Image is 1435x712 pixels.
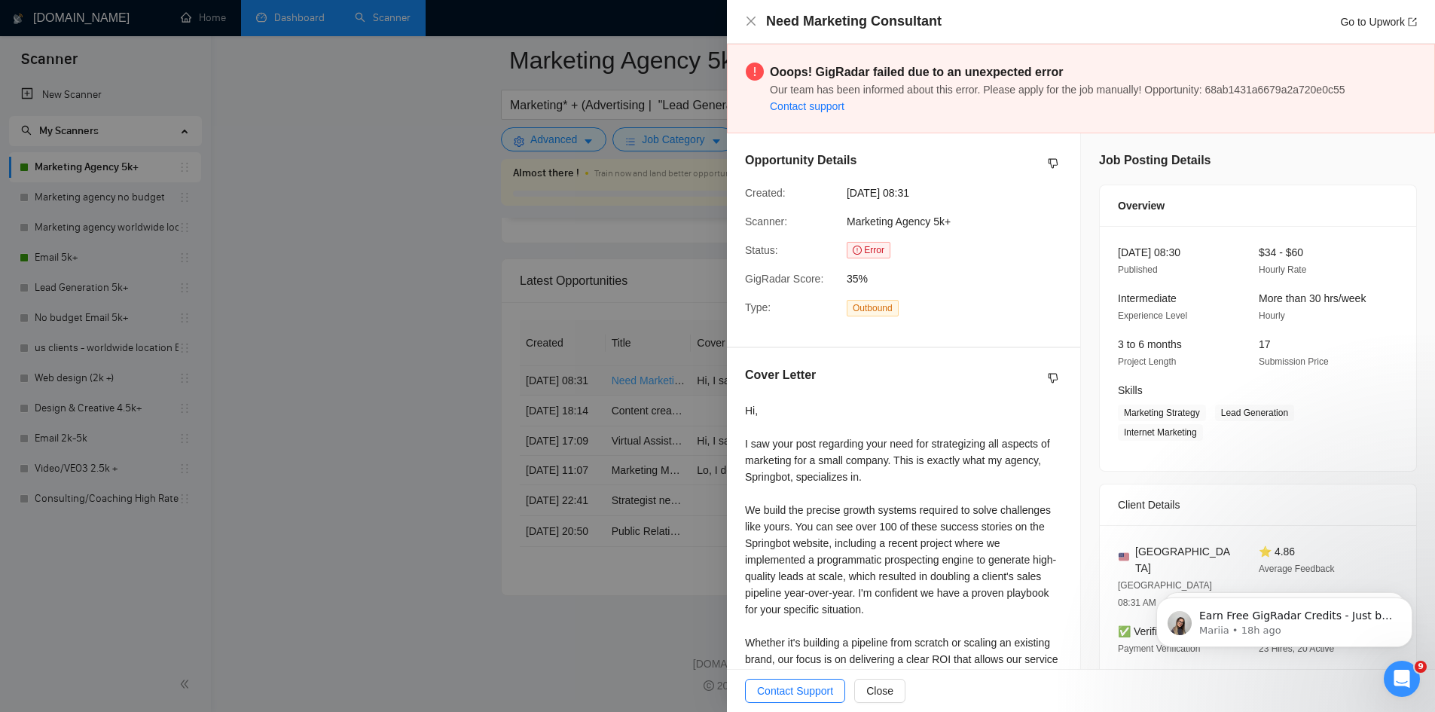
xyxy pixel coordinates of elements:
[1259,564,1335,574] span: Average Feedback
[847,300,899,316] span: Outbound
[847,242,890,258] span: Error
[1259,292,1366,304] span: More than 30 hrs/week
[1384,661,1420,697] iframe: Intercom live chat
[1118,197,1165,214] span: Overview
[1044,369,1062,387] button: dislike
[1044,154,1062,173] button: dislike
[1118,292,1177,304] span: Intermediate
[746,63,764,81] span: exclamation-circle
[1118,625,1169,637] span: ✅ Verified
[745,151,856,170] h5: Opportunity Details
[847,270,1073,287] span: 35%
[770,84,1345,96] span: Our team has been informed about this error. Please apply for the job manually! Opportunity: 68ab...
[1118,246,1180,258] span: [DATE] 08:30
[1048,372,1058,384] span: dislike
[1118,424,1203,441] span: Internet Marketing
[1259,264,1306,275] span: Hourly Rate
[1135,543,1235,576] span: [GEOGRAPHIC_DATA]
[1259,545,1295,558] span: ⭐ 4.86
[745,366,816,384] h5: Cover Letter
[847,185,1073,201] span: [DATE] 08:31
[745,301,771,313] span: Type:
[1340,16,1417,28] a: Go to Upworkexport
[1259,356,1329,367] span: Submission Price
[745,273,823,285] span: GigRadar Score:
[1415,661,1427,673] span: 9
[770,100,844,112] a: Contact support
[1118,484,1398,525] div: Client Details
[1048,157,1058,170] span: dislike
[1118,405,1206,421] span: Marketing Strategy
[1259,338,1271,350] span: 17
[757,683,833,699] span: Contact Support
[745,187,786,199] span: Created:
[1215,405,1294,421] span: Lead Generation
[866,683,893,699] span: Close
[745,15,757,28] button: Close
[1118,338,1182,350] span: 3 to 6 months
[1408,17,1417,26] span: export
[1134,566,1435,671] iframe: Intercom notifications message
[770,66,1063,78] strong: Ooops! GigRadar failed due to an unexpected error
[745,15,757,27] span: close
[1118,264,1158,275] span: Published
[854,679,905,703] button: Close
[853,246,862,255] span: exclamation-circle
[1118,580,1212,608] span: [GEOGRAPHIC_DATA] 08:31 AM
[745,679,845,703] button: Contact Support
[1099,151,1211,170] h5: Job Posting Details
[745,244,778,256] span: Status:
[1259,310,1285,321] span: Hourly
[847,215,951,228] span: Marketing Agency 5k+
[1118,356,1176,367] span: Project Length
[1118,310,1187,321] span: Experience Level
[766,12,942,31] h4: Need Marketing Consultant
[1259,246,1303,258] span: $34 - $60
[1118,384,1143,396] span: Skills
[1119,552,1129,562] img: 🇺🇸
[1118,643,1200,654] span: Payment Verification
[745,215,787,228] span: Scanner:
